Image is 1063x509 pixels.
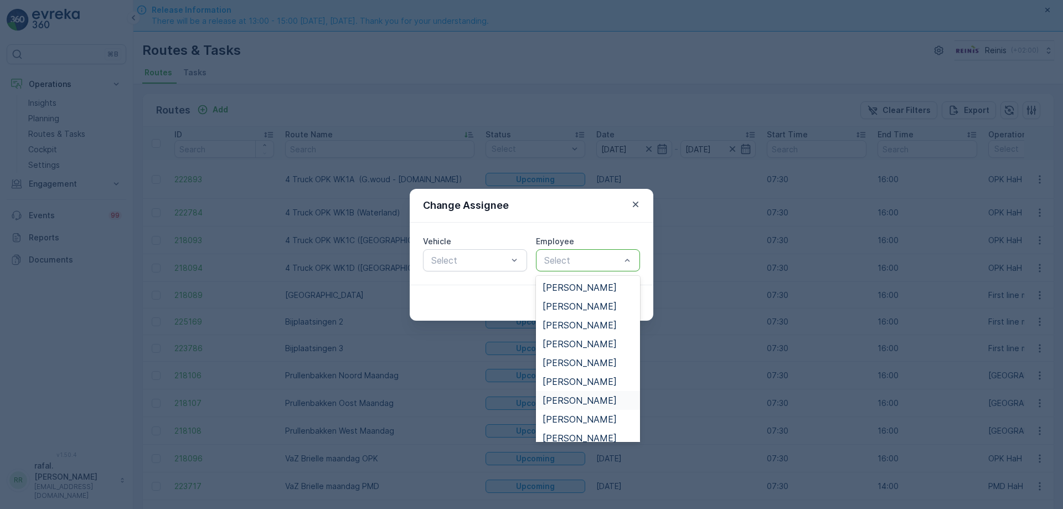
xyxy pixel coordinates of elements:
span: [PERSON_NAME] [543,358,617,368]
span: [PERSON_NAME] [543,320,617,330]
p: Select [544,254,621,267]
span: [PERSON_NAME] [543,433,617,443]
p: Change Assignee [423,198,509,213]
span: [PERSON_NAME] [543,377,617,387]
label: Employee [536,236,574,246]
span: [PERSON_NAME] [543,301,617,311]
span: [PERSON_NAME] [543,282,617,292]
span: [PERSON_NAME] [543,395,617,405]
span: [PERSON_NAME] [543,414,617,424]
label: Vehicle [423,236,451,246]
span: [PERSON_NAME] [543,339,617,349]
p: Select [431,254,508,267]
